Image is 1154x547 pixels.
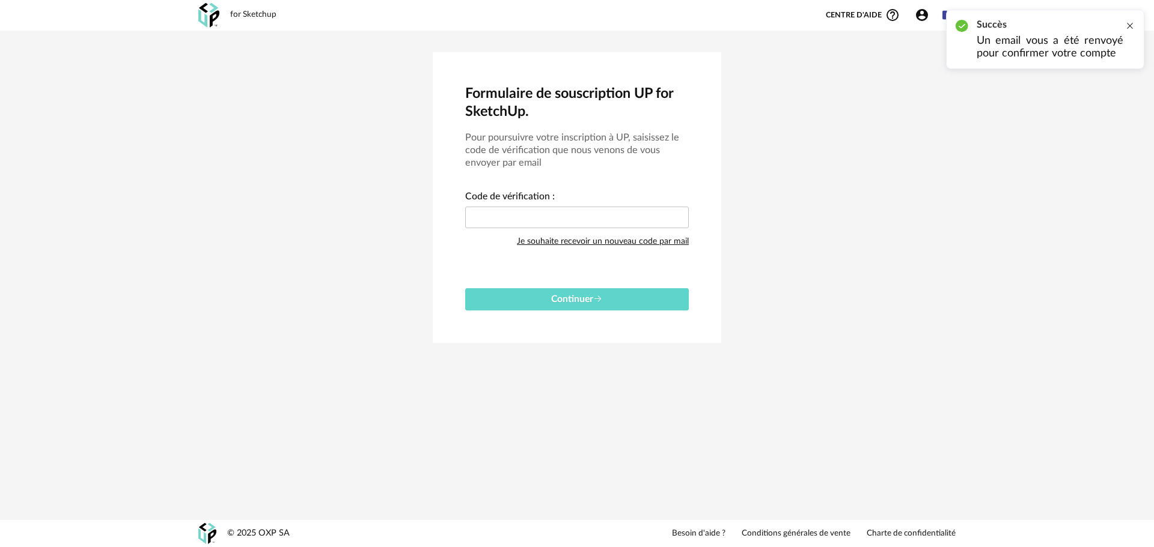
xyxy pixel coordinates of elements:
div: for Sketchup [230,10,276,20]
img: fr [942,8,956,22]
img: OXP [198,3,219,28]
span: Help Circle Outline icon [885,8,900,22]
label: Code de vérification : [465,192,555,204]
span: Account Circle icon [915,8,935,22]
img: OXP [198,523,216,544]
button: Continuer [465,288,689,310]
h2: Formulaire de souscription UP for SketchUp. [465,85,689,121]
div: Je souhaite recevoir un nouveau code par mail [517,229,689,253]
h2: Succès [977,19,1123,31]
div: © 2025 OXP SA [227,528,290,539]
h3: Pour poursuivre votre inscription à UP, saisissez le code de vérification que nous venons de vous... [465,131,689,169]
a: Charte de confidentialité [867,528,956,539]
a: Conditions générales de vente [742,528,850,539]
p: Un email vous a été renvoyé pour confirmer votre compte [977,35,1123,60]
span: Account Circle icon [915,8,929,22]
a: Besoin d'aide ? [672,528,725,539]
span: Continuer [551,294,603,304]
span: Centre d'aideHelp Circle Outline icon [826,8,900,22]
